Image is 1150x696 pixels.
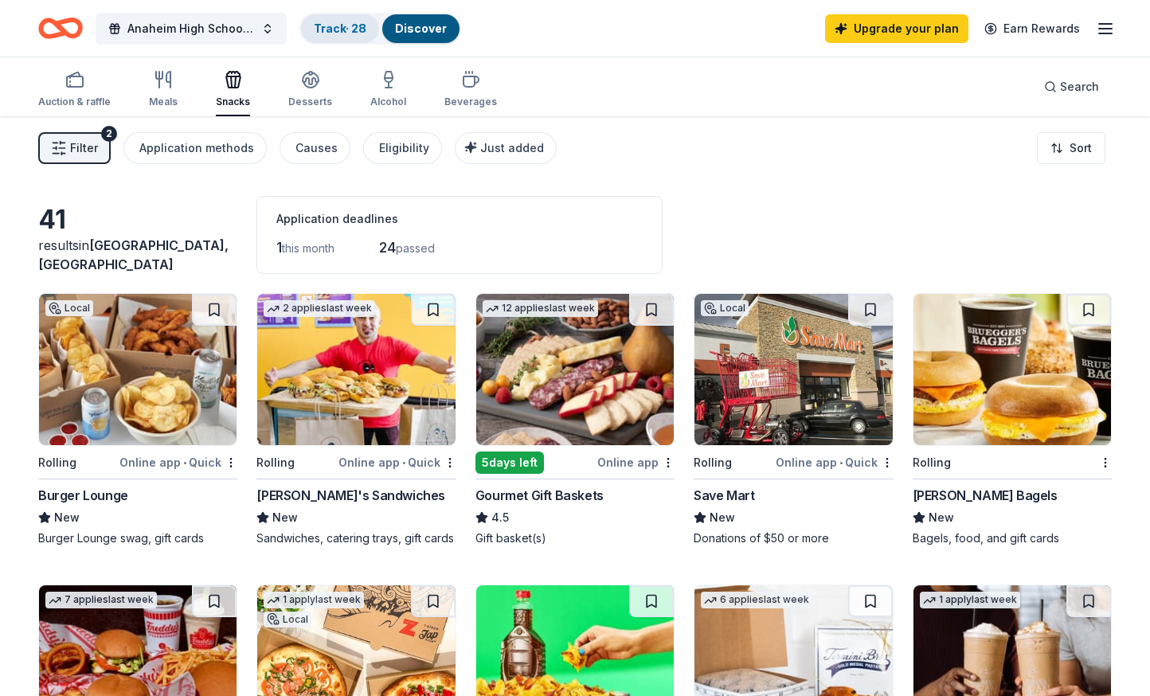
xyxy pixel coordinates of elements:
[475,293,675,546] a: Image for Gourmet Gift Baskets12 applieslast week5days leftOnline appGourmet Gift Baskets4.5Gift ...
[396,241,435,255] span: passed
[264,612,311,628] div: Local
[475,530,675,546] div: Gift basket(s)
[38,237,229,272] span: [GEOGRAPHIC_DATA], [GEOGRAPHIC_DATA]
[1031,71,1112,103] button: Search
[701,300,749,316] div: Local
[1037,132,1105,164] button: Sort
[913,293,1112,546] a: Image for Bruegger's BagelsRolling[PERSON_NAME] BagelsNewBagels, food, and gift cards
[149,64,178,116] button: Meals
[975,14,1089,43] a: Earn Rewards
[913,294,1111,445] img: Image for Bruegger's Bagels
[913,530,1112,546] div: Bagels, food, and gift cards
[475,486,604,505] div: Gourmet Gift Baskets
[123,132,267,164] button: Application methods
[694,293,893,546] a: Image for Save MartLocalRollingOnline app•QuickSave MartNewDonations of $50 or more
[256,530,456,546] div: Sandwiches, catering trays, gift cards
[276,209,643,229] div: Application deadlines
[272,508,298,527] span: New
[475,452,544,474] div: 5 days left
[264,300,375,317] div: 2 applies last week
[379,239,396,256] span: 24
[694,294,892,445] img: Image for Save Mart
[45,592,157,608] div: 7 applies last week
[288,64,332,116] button: Desserts
[444,96,497,108] div: Beverages
[119,452,237,472] div: Online app Quick
[825,14,968,43] a: Upgrade your plan
[314,22,366,35] a: Track· 28
[45,300,93,316] div: Local
[139,139,254,158] div: Application methods
[370,64,406,116] button: Alcohol
[38,237,229,272] span: in
[256,453,295,472] div: Rolling
[476,294,674,445] img: Image for Gourmet Gift Baskets
[38,293,237,546] a: Image for Burger LoungeLocalRollingOnline app•QuickBurger LoungeNewBurger Lounge swag, gift cards
[597,452,675,472] div: Online app
[913,486,1058,505] div: [PERSON_NAME] Bagels
[455,132,557,164] button: Just added
[1060,77,1099,96] span: Search
[149,96,178,108] div: Meals
[38,204,237,236] div: 41
[379,139,429,158] div: Eligibility
[282,241,334,255] span: this month
[363,132,442,164] button: Eligibility
[776,452,894,472] div: Online app Quick
[920,592,1020,608] div: 1 apply last week
[127,19,255,38] span: Anaheim High School Volleyball Fundraiser
[264,592,364,608] div: 1 apply last week
[256,293,456,546] a: Image for Ike's Sandwiches2 applieslast weekRollingOnline app•Quick[PERSON_NAME]'s SandwichesNewS...
[395,22,447,35] a: Discover
[491,508,509,527] span: 4.5
[694,486,754,505] div: Save Mart
[39,294,237,445] img: Image for Burger Lounge
[280,132,350,164] button: Causes
[839,456,843,469] span: •
[299,13,461,45] button: Track· 28Discover
[38,64,111,116] button: Auction & raffle
[101,126,117,142] div: 2
[38,453,76,472] div: Rolling
[183,456,186,469] span: •
[70,139,98,158] span: Filter
[402,456,405,469] span: •
[38,132,111,164] button: Filter2
[1070,139,1092,158] span: Sort
[38,236,237,274] div: results
[710,508,735,527] span: New
[701,592,812,608] div: 6 applies last week
[444,64,497,116] button: Beverages
[38,486,128,505] div: Burger Lounge
[54,508,80,527] span: New
[38,96,111,108] div: Auction & raffle
[370,96,406,108] div: Alcohol
[913,453,951,472] div: Rolling
[694,453,732,472] div: Rolling
[483,300,598,317] div: 12 applies last week
[257,294,455,445] img: Image for Ike's Sandwiches
[480,141,544,154] span: Just added
[256,486,445,505] div: [PERSON_NAME]'s Sandwiches
[295,139,338,158] div: Causes
[276,239,282,256] span: 1
[96,13,287,45] button: Anaheim High School Volleyball Fundraiser
[338,452,456,472] div: Online app Quick
[38,530,237,546] div: Burger Lounge swag, gift cards
[38,10,83,47] a: Home
[694,530,893,546] div: Donations of $50 or more
[929,508,954,527] span: New
[216,64,250,116] button: Snacks
[216,96,250,108] div: Snacks
[288,96,332,108] div: Desserts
